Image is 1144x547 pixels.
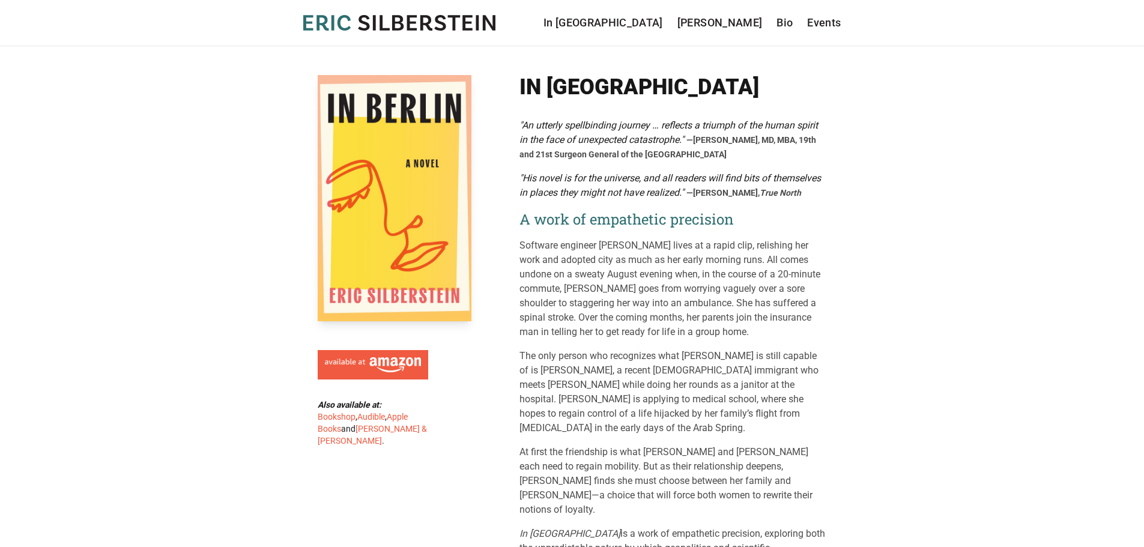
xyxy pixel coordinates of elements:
p: At first the friendship is what [PERSON_NAME] and [PERSON_NAME] each need to regain mobility. But... [519,445,827,517]
a: Audible [357,412,385,422]
em: "An utterly spellbinding journey … reflects a triumph of the human spirit in the face of unexpect... [519,119,818,145]
img: Cover of In Berlin [318,75,471,321]
em: "His novel is for the universe, and all readers will find bits of themselves in places they might... [519,172,821,198]
a: Available at Amazon [318,345,428,380]
h2: A work of empathetic precision [519,210,827,229]
p: The only person who recognizes what [PERSON_NAME] is still capable of is [PERSON_NAME], a recent ... [519,349,827,435]
span: —[PERSON_NAME], [686,188,801,198]
img: Available at Amazon [325,357,421,373]
a: [PERSON_NAME] [677,14,763,31]
em: True North [760,188,801,198]
div: , , and . [318,399,433,447]
a: In [GEOGRAPHIC_DATA] [543,14,663,31]
p: Software engineer [PERSON_NAME] lives at a rapid clip, relishing her work and adopted city as muc... [519,238,827,339]
b: Also available at: [318,400,381,409]
a: Bookshop [318,412,356,422]
a: Bio [776,14,793,31]
a: [PERSON_NAME] & [PERSON_NAME] [318,424,427,446]
h1: In [GEOGRAPHIC_DATA] [519,75,827,99]
a: Events [807,14,841,31]
i: In [GEOGRAPHIC_DATA] [519,528,620,539]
